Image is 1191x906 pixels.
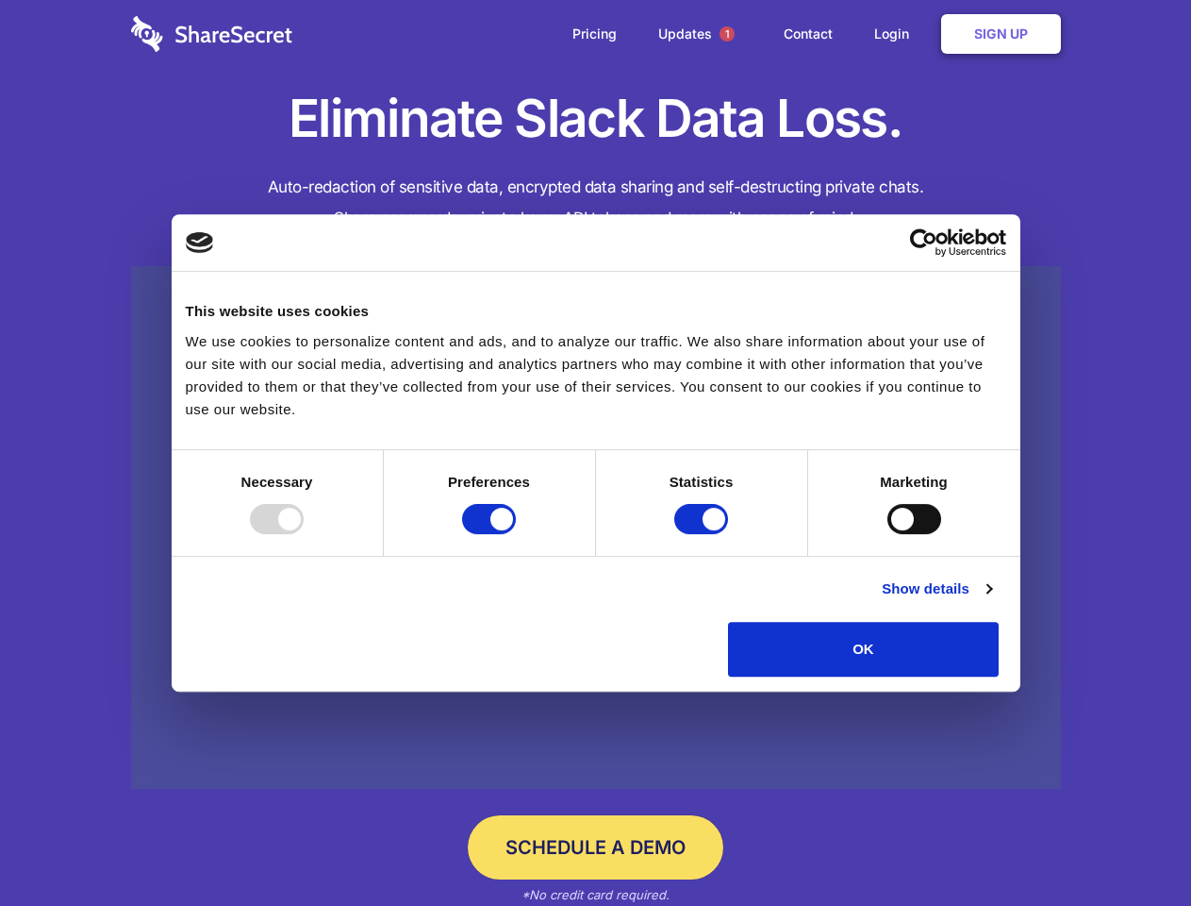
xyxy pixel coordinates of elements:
a: Usercentrics Cookiebot - opens in a new window [841,228,1006,257]
a: Sign Up [941,14,1061,54]
button: OK [728,622,999,677]
strong: Statistics [670,474,734,490]
strong: Preferences [448,474,530,490]
h4: Auto-redaction of sensitive data, encrypted data sharing and self-destructing private chats. Shar... [131,172,1061,234]
img: logo-wordmark-white-trans-d4663122ce5f474addd5e946df7df03e33cb6a1c49d2221995e7729f52c070b2.svg [131,16,292,52]
em: *No credit card required. [521,887,670,902]
strong: Necessary [241,474,313,490]
img: logo [186,232,214,253]
a: Pricing [554,5,636,63]
div: This website uses cookies [186,300,1006,323]
a: Show details [882,578,991,600]
a: Wistia video thumbnail [131,266,1061,790]
h1: Eliminate Slack Data Loss. [131,85,1061,153]
strong: Marketing [880,474,948,490]
span: 1 [720,26,735,42]
a: Schedule a Demo [468,815,723,880]
div: We use cookies to personalize content and ads, and to analyze our traffic. We also share informat... [186,330,1006,421]
a: Login [855,5,937,63]
a: Contact [765,5,852,63]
